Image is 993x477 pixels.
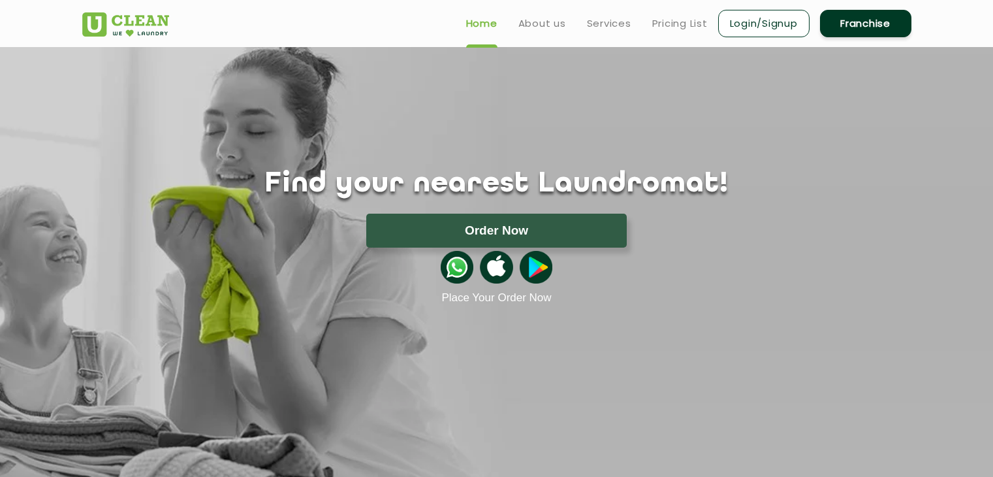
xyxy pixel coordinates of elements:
a: Services [587,16,631,31]
img: whatsappicon.png [441,251,473,284]
a: Login/Signup [718,10,810,37]
a: About us [518,16,566,31]
button: Order Now [366,214,627,248]
img: UClean Laundry and Dry Cleaning [82,12,169,37]
h1: Find your nearest Laundromat! [72,168,921,201]
a: Home [466,16,497,31]
a: Pricing List [652,16,708,31]
img: playstoreicon.png [520,251,552,284]
img: apple-icon.png [480,251,512,284]
a: Place Your Order Now [441,291,551,304]
a: Franchise [820,10,911,37]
